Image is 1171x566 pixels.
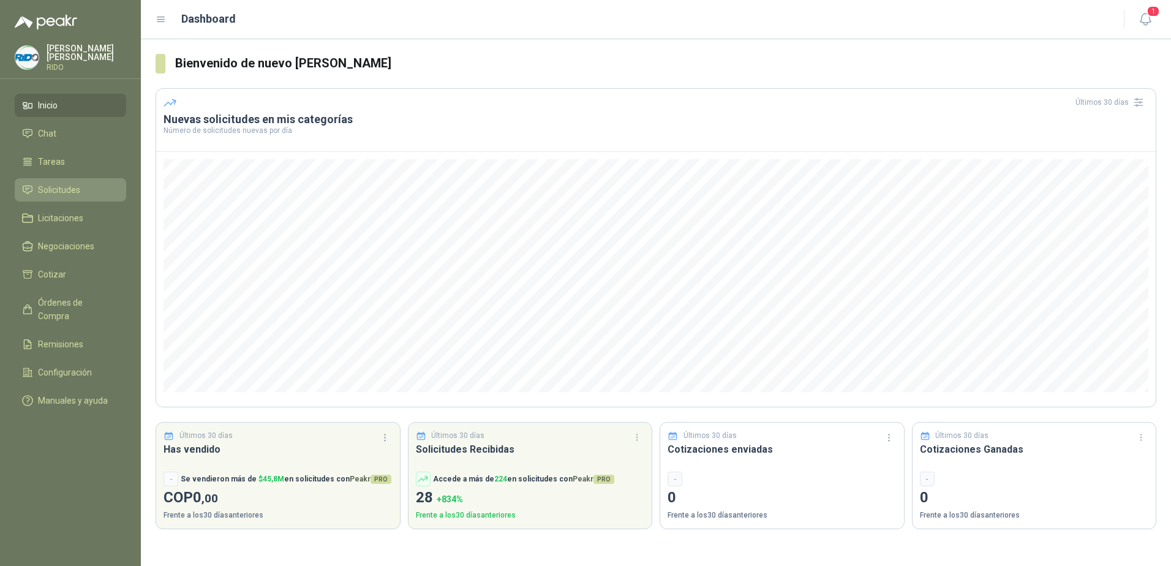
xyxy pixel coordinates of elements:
[193,489,218,506] span: 0
[38,99,58,112] span: Inicio
[416,510,645,521] p: Frente a los 30 días anteriores
[371,475,391,484] span: PRO
[175,54,1156,73] h3: Bienvenido de nuevo [PERSON_NAME]
[433,474,614,485] p: Accede a más de en solicitudes con
[668,442,897,457] h3: Cotizaciones enviadas
[38,268,66,281] span: Cotizar
[15,178,126,202] a: Solicitudes
[573,475,614,483] span: Peakr
[431,430,484,442] p: Últimos 30 días
[38,366,92,379] span: Configuración
[416,486,645,510] p: 28
[683,430,737,442] p: Últimos 30 días
[15,206,126,230] a: Licitaciones
[494,475,507,483] span: 224
[164,486,393,510] p: COP
[15,235,126,258] a: Negociaciones
[15,389,126,412] a: Manuales y ayuda
[38,240,94,253] span: Negociaciones
[164,127,1148,134] p: Número de solicitudes nuevas por día
[668,472,682,486] div: -
[164,510,393,521] p: Frente a los 30 días anteriores
[179,430,233,442] p: Últimos 30 días
[920,472,935,486] div: -
[15,361,126,384] a: Configuración
[920,486,1149,510] p: 0
[15,15,77,29] img: Logo peakr
[668,486,897,510] p: 0
[920,510,1149,521] p: Frente a los 30 días anteriores
[38,155,65,168] span: Tareas
[416,442,645,457] h3: Solicitudes Recibidas
[47,44,126,61] p: [PERSON_NAME] [PERSON_NAME]
[935,430,988,442] p: Últimos 30 días
[1147,6,1160,17] span: 1
[15,150,126,173] a: Tareas
[15,263,126,286] a: Cotizar
[15,291,126,328] a: Órdenes de Compra
[164,472,178,486] div: -
[38,296,115,323] span: Órdenes de Compra
[920,442,1149,457] h3: Cotizaciones Ganadas
[350,475,391,483] span: Peakr
[181,10,236,28] h1: Dashboard
[15,122,126,145] a: Chat
[47,64,126,71] p: RIDO
[164,442,393,457] h3: Has vendido
[38,338,83,351] span: Remisiones
[15,333,126,356] a: Remisiones
[15,94,126,117] a: Inicio
[181,474,391,485] p: Se vendieron más de en solicitudes con
[437,494,463,504] span: + 834 %
[668,510,897,521] p: Frente a los 30 días anteriores
[1134,9,1156,31] button: 1
[15,46,39,69] img: Company Logo
[38,127,56,140] span: Chat
[258,475,284,483] span: $ 45,8M
[201,491,218,505] span: ,00
[593,475,614,484] span: PRO
[38,211,83,225] span: Licitaciones
[38,183,80,197] span: Solicitudes
[38,394,108,407] span: Manuales y ayuda
[164,112,1148,127] h3: Nuevas solicitudes en mis categorías
[1075,92,1148,112] div: Últimos 30 días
